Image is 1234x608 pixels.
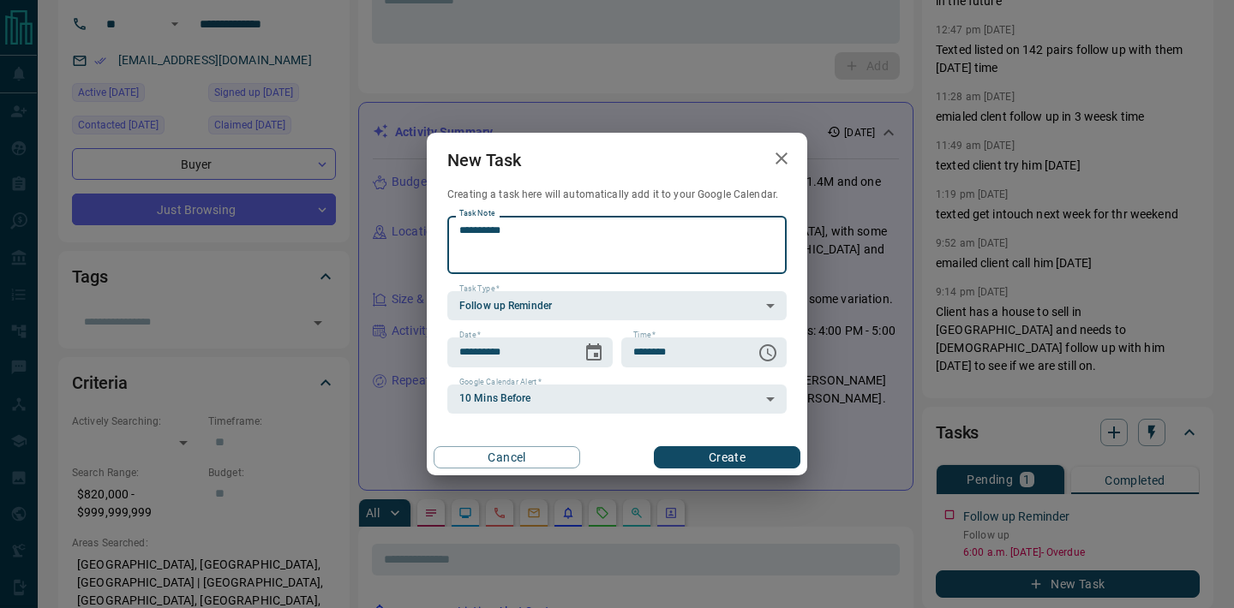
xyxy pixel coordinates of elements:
label: Time [633,330,656,341]
label: Task Type [459,283,500,295]
p: Creating a task here will automatically add it to your Google Calendar. [447,188,787,202]
div: Follow up Reminder [447,291,787,320]
label: Task Note [459,208,494,219]
button: Create [654,446,800,468]
h2: New Task [427,133,542,188]
label: Google Calendar Alert [459,377,542,388]
button: Choose date, selected date is Sep 18, 2025 [577,336,611,370]
button: Choose time, selected time is 6:00 AM [751,336,785,370]
div: 10 Mins Before [447,384,787,414]
label: Date [459,330,481,341]
button: Cancel [434,446,580,468]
